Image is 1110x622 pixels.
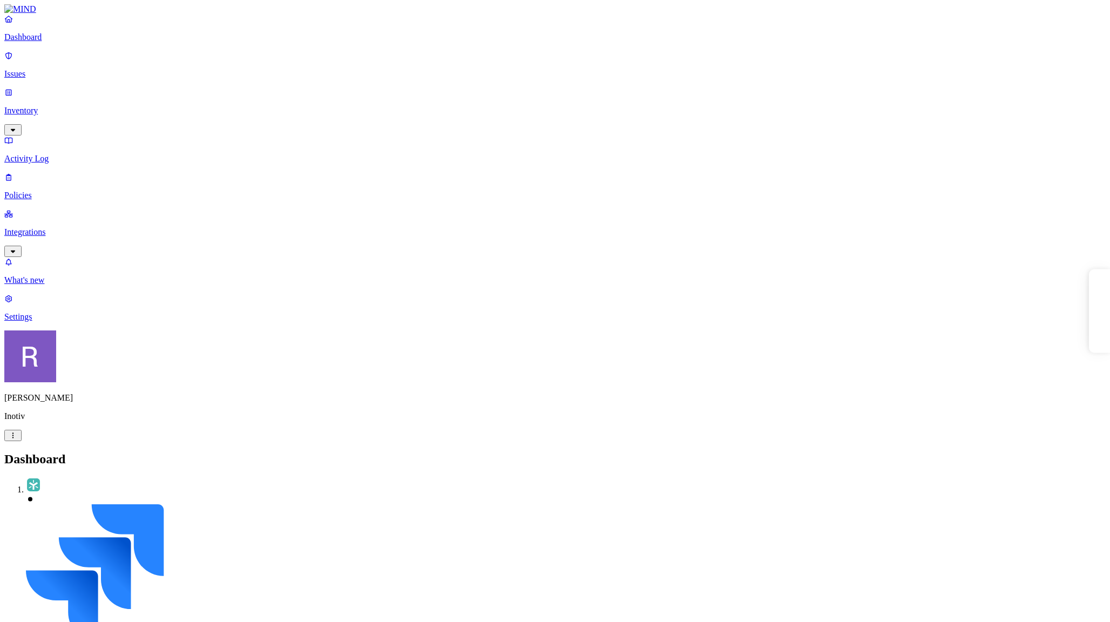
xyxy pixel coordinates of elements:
a: What's new [4,257,1106,285]
img: Rich Thompson [4,330,56,382]
img: svg%3e [26,477,41,492]
a: Settings [4,294,1106,322]
a: Activity Log [4,136,1106,164]
p: Activity Log [4,154,1106,164]
p: [PERSON_NAME] [4,393,1106,403]
p: Integrations [4,227,1106,237]
p: Settings [4,312,1106,322]
a: Policies [4,172,1106,200]
a: Inventory [4,87,1106,134]
p: Policies [4,191,1106,200]
a: Integrations [4,209,1106,255]
a: MIND [4,4,1106,14]
p: Inventory [4,106,1106,116]
img: MIND [4,4,36,14]
a: Dashboard [4,14,1106,42]
p: Issues [4,69,1106,79]
a: Issues [4,51,1106,79]
p: Dashboard [4,32,1106,42]
h2: Dashboard [4,452,1106,466]
p: What's new [4,275,1106,285]
p: Inotiv [4,411,1106,421]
